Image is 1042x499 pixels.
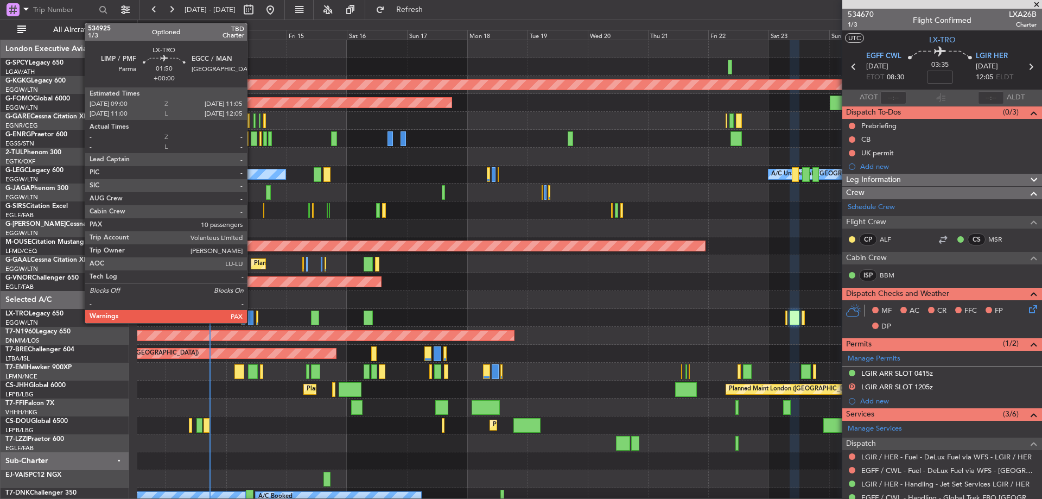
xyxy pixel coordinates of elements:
[166,30,226,40] div: Wed 13
[5,140,34,148] a: EGSS/STN
[887,72,904,83] span: 08:30
[880,235,904,244] a: ALF
[1009,20,1037,29] span: Charter
[493,417,664,433] div: Planned Maint [GEOGRAPHIC_DATA] ([GEOGRAPHIC_DATA])
[68,130,239,147] div: Planned Maint [GEOGRAPHIC_DATA] ([GEOGRAPHIC_DATA])
[5,157,35,166] a: EGTK/OXF
[845,33,864,43] button: UTC
[5,265,38,273] a: EGGW/LTN
[5,149,61,156] a: 2-TIJLPhenom 300
[287,30,347,40] div: Fri 15
[1003,338,1019,349] span: (1/2)
[964,306,977,317] span: FFC
[5,346,74,353] a: T7-BREChallenger 604
[848,9,874,20] span: 534670
[5,193,38,201] a: EGGW/LTN
[768,30,829,40] div: Sat 23
[5,400,24,407] span: T7-FFI
[5,257,95,263] a: G-GAALCessna Citation XLS+
[5,96,33,102] span: G-FOMO
[1003,106,1019,118] span: (0/3)
[848,202,895,213] a: Schedule Crew
[995,306,1003,317] span: FP
[648,30,708,40] div: Thu 21
[5,86,38,94] a: EGGW/LTN
[861,135,871,144] div: CB
[861,121,897,130] div: Prebriefing
[860,396,1037,406] div: Add new
[860,92,878,103] span: ATOT
[913,15,971,26] div: Flight Confirmed
[5,275,79,281] a: G-VNORChallenger 650
[5,78,66,84] a: G-KGKGLegacy 600
[988,235,1013,244] a: MSR
[880,270,904,280] a: BBM
[5,418,31,425] span: CS-DOU
[5,96,70,102] a: G-FOMOGlobal 6000
[848,424,902,434] a: Manage Services
[5,203,68,210] a: G-SIRSCitation Excel
[5,364,72,371] a: T7-EMIHawker 900XP
[5,221,126,228] a: G-[PERSON_NAME]Cessna Citation XLS
[881,321,891,332] span: DP
[1003,408,1019,420] span: (3/6)
[5,131,31,138] span: G-ENRG
[467,30,528,40] div: Mon 18
[5,211,34,219] a: EGLF/FAB
[198,202,369,218] div: Planned Maint [GEOGRAPHIC_DATA] ([GEOGRAPHIC_DATA])
[33,2,96,18] input: Trip Number
[5,329,71,335] a: T7-N1960Legacy 650
[407,30,467,40] div: Sun 17
[5,104,38,112] a: EGGW/LTN
[846,106,901,119] span: Dispatch To-Dos
[5,372,37,381] a: LFMN/NCE
[5,436,28,443] span: T7-LZZI
[5,283,34,291] a: EGLF/FAB
[5,444,34,452] a: EGLF/FAB
[848,353,900,364] a: Manage Permits
[5,319,38,327] a: EGGW/LTN
[866,61,888,72] span: [DATE]
[5,472,29,478] span: EJ-VAIS
[5,355,30,363] a: LTBA/ISL
[387,6,433,14] span: Refresh
[846,174,901,186] span: Leg Information
[5,185,30,192] span: G-JAGA
[5,490,30,496] span: T7-DNK
[859,233,877,245] div: CP
[846,338,872,351] span: Permits
[5,364,27,371] span: T7-EMI
[139,22,158,31] div: [DATE]
[5,203,26,210] span: G-SIRS
[5,382,66,389] a: CS-JHHGlobal 6000
[880,91,906,104] input: --:--
[5,257,30,263] span: G-GAAL
[5,418,68,425] a: CS-DOUGlobal 6500
[846,408,874,421] span: Services
[976,51,1008,62] span: LGIR HER
[5,329,36,335] span: T7-N1960
[861,466,1037,475] a: EGFF / CWL - Fuel - DeLux Fuel via WFS - [GEOGRAPHIC_DATA] / CWL
[937,306,946,317] span: CR
[28,26,115,34] span: All Aircraft
[226,30,287,40] div: Thu 14
[5,436,64,443] a: T7-LZZIPraetor 600
[5,60,29,66] span: G-SPCY
[931,60,949,71] span: 03:35
[5,167,63,174] a: G-LEGCLegacy 600
[5,275,32,281] span: G-VNOR
[5,185,68,192] a: G-JAGAPhenom 300
[185,5,236,15] span: [DATE] - [DATE]
[5,346,28,353] span: T7-BRE
[881,306,892,317] span: MF
[861,148,894,157] div: UK permit
[5,113,30,120] span: G-GARE
[976,72,993,83] span: 12:05
[846,252,887,264] span: Cabin Crew
[5,382,29,389] span: CS-JHH
[866,51,901,62] span: EGFF CWL
[861,479,1030,489] a: LGIR / HER - Handling - Jet Set Services LGIR / HER
[829,30,889,40] div: Sun 24
[1007,92,1025,103] span: ALDT
[861,382,933,391] div: LGIR ARR SLOT 1205z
